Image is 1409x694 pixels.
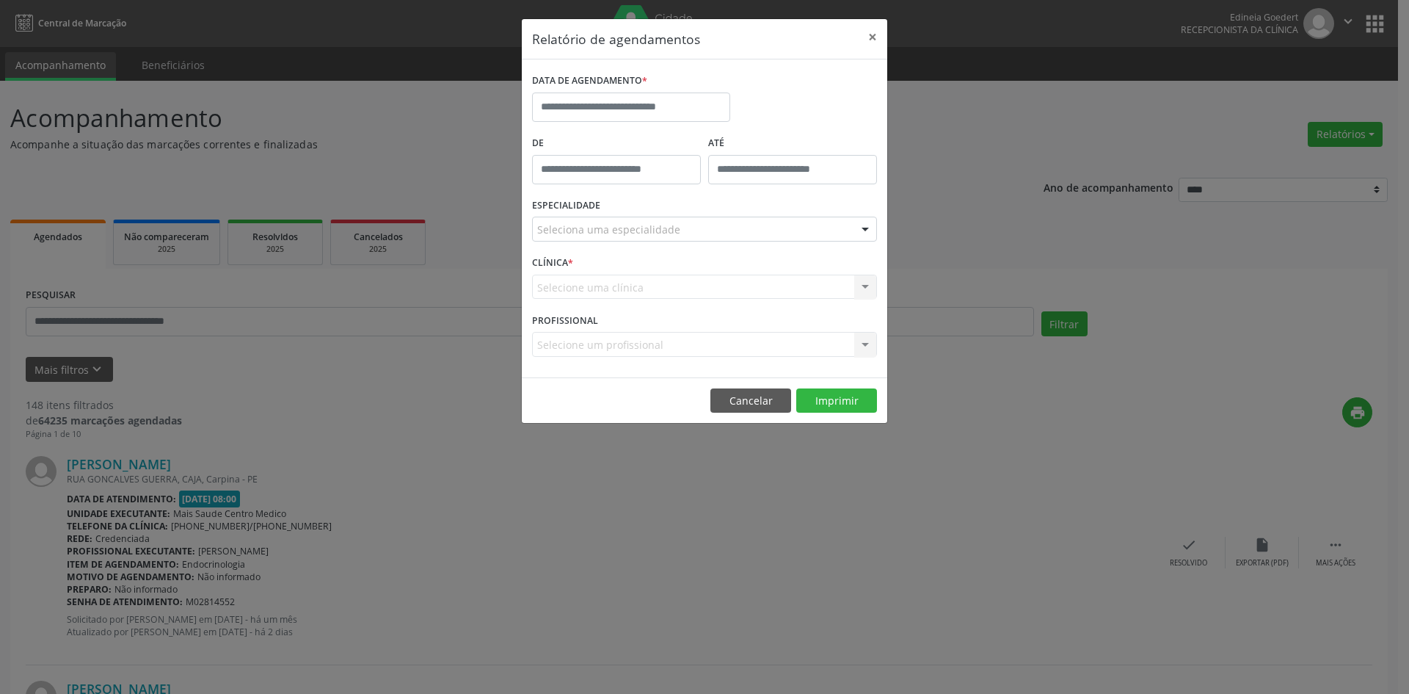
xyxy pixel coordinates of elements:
span: Seleciona uma especialidade [537,222,680,237]
button: Cancelar [710,388,791,413]
label: DATA DE AGENDAMENTO [532,70,647,93]
label: ATÉ [708,132,877,155]
label: CLÍNICA [532,252,573,275]
h5: Relatório de agendamentos [532,29,700,48]
label: ESPECIALIDADE [532,195,600,217]
label: De [532,132,701,155]
label: PROFISSIONAL [532,309,598,332]
button: Close [858,19,887,55]
button: Imprimir [796,388,877,413]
